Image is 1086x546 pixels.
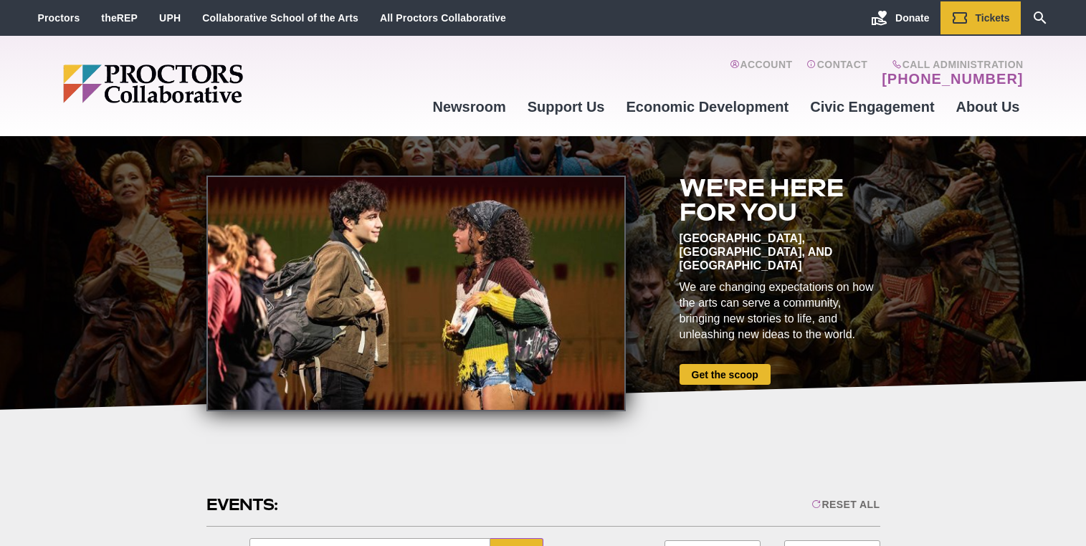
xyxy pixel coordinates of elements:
[806,59,867,87] a: Contact
[380,12,506,24] a: All Proctors Collaborative
[811,499,880,510] div: Reset All
[680,364,771,385] a: Get the scoop
[517,87,616,126] a: Support Us
[101,12,138,24] a: theREP
[616,87,800,126] a: Economic Development
[680,279,880,343] div: We are changing expectations on how the arts can serve a community, bringing new stories to life,...
[680,231,880,272] div: [GEOGRAPHIC_DATA], [GEOGRAPHIC_DATA], and [GEOGRAPHIC_DATA]
[877,59,1023,70] span: Call Administration
[976,12,1010,24] span: Tickets
[1021,1,1059,34] a: Search
[202,12,358,24] a: Collaborative School of the Arts
[860,1,940,34] a: Donate
[730,59,792,87] a: Account
[882,70,1023,87] a: [PHONE_NUMBER]
[159,12,181,24] a: UPH
[38,12,80,24] a: Proctors
[63,64,353,103] img: Proctors logo
[946,87,1031,126] a: About Us
[206,494,280,516] h2: Events:
[940,1,1021,34] a: Tickets
[799,87,945,126] a: Civic Engagement
[680,176,880,224] h2: We're here for you
[421,87,516,126] a: Newsroom
[895,12,929,24] span: Donate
